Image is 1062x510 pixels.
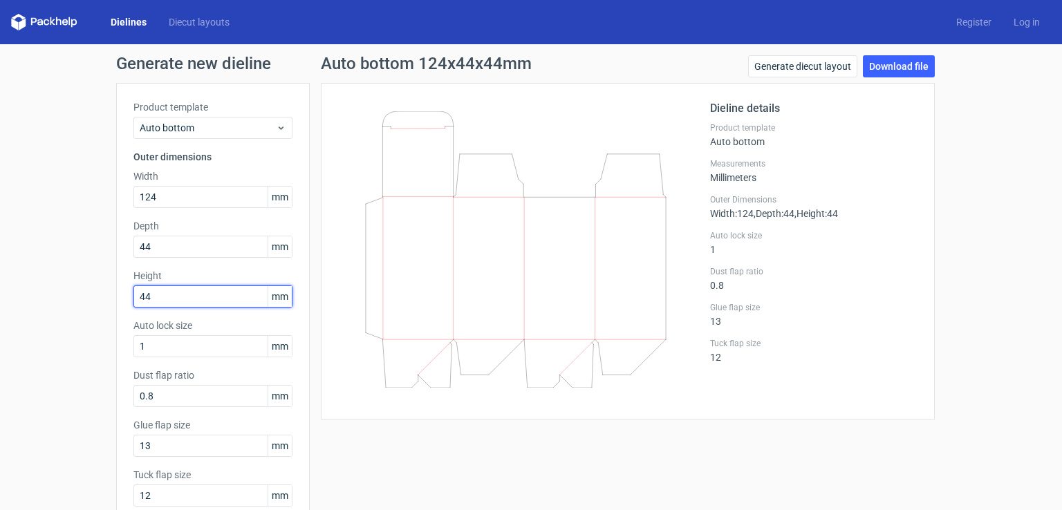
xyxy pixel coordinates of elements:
span: mm [268,187,292,207]
div: 0.8 [710,266,917,291]
a: Generate diecut layout [748,55,857,77]
span: , Height : 44 [794,208,838,219]
h2: Dieline details [710,100,917,117]
label: Tuck flap size [710,338,917,349]
div: Auto bottom [710,122,917,147]
label: Product template [133,100,292,114]
label: Measurements [710,158,917,169]
h3: Outer dimensions [133,150,292,164]
a: Log in [1003,15,1051,29]
span: Auto bottom [140,121,276,135]
span: mm [268,286,292,307]
span: mm [268,336,292,357]
a: Diecut layouts [158,15,241,29]
label: Depth [133,219,292,233]
h1: Generate new dieline [116,55,946,72]
div: 12 [710,338,917,363]
div: 13 [710,302,917,327]
label: Auto lock size [133,319,292,332]
label: Glue flap size [133,418,292,432]
span: mm [268,485,292,506]
span: , Depth : 44 [754,208,794,219]
span: Width : 124 [710,208,754,219]
div: 1 [710,230,917,255]
label: Dust flap ratio [710,266,917,277]
a: Download file [863,55,935,77]
label: Width [133,169,292,183]
h1: Auto bottom 124x44x44mm [321,55,532,72]
a: Register [945,15,1003,29]
span: mm [268,236,292,257]
label: Tuck flap size [133,468,292,482]
label: Height [133,269,292,283]
span: mm [268,435,292,456]
label: Dust flap ratio [133,368,292,382]
label: Auto lock size [710,230,917,241]
label: Outer Dimensions [710,194,917,205]
span: mm [268,386,292,406]
a: Dielines [100,15,158,29]
label: Product template [710,122,917,133]
label: Glue flap size [710,302,917,313]
div: Millimeters [710,158,917,183]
